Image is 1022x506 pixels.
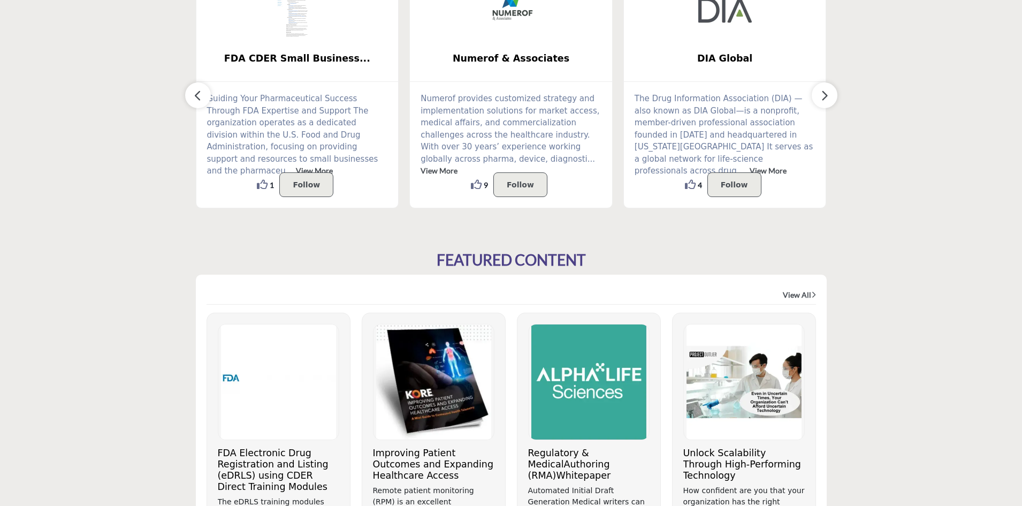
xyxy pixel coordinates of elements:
p: Numerof provides customized strategy and implementation solutions for market access, medical affa... [421,93,601,177]
p: Follow [721,178,748,191]
a: FDA CDER Small Business... [196,44,399,73]
span: DIA Global [640,51,810,65]
b: Numerof & Associates [426,44,596,73]
span: 4 [698,179,702,191]
p: Guiding Your Pharmaceutical Success Through FDA Expertise and Support The organization operates a... [207,93,388,177]
button: Follow [707,172,761,197]
a: View More [750,166,787,175]
p: The Drug Information Association (DIA) —also known as DIA Global—is a nonprofit, member-driven pr... [635,93,815,177]
a: View More [421,166,457,175]
h3: Improving Patient Outcomes and Expanding Healthcare Access [373,448,494,481]
img: Logo of KORE Connected Health, click to view details [373,324,494,440]
h3: Unlock Scalability Through High-Performing Technology [683,448,805,481]
button: Follow [279,172,333,197]
h3: FDA Electronic Drug Registration and Listing (eDRLS) using CDER Direct Training Modules [218,448,339,493]
a: View More [296,166,333,175]
b: DIA Global [640,44,810,73]
span: ... [286,166,293,176]
a: View All [783,290,816,300]
img: Logo of Project Outlier, click to view details [684,324,804,440]
img: Logo of AlphaLife Sciences, click to view details [529,324,649,440]
span: ... [739,166,747,176]
a: Numerof & Associates [410,44,612,73]
a: DIA Global [624,44,826,73]
h3: Regulatory & MedicalAuthoring (RMA)Whitepaper [528,448,650,481]
span: ... [588,154,595,164]
p: Follow [507,178,534,191]
img: Logo of FDA CDER Small Business and Industry Assistance (SBIA), click to view details [218,324,339,440]
span: FDA CDER Small Business... [212,51,383,65]
h2: FEATURED CONTENT [437,251,586,269]
span: Numerof & Associates [426,51,596,65]
span: 1 [270,179,274,191]
span: 9 [484,179,488,191]
b: FDA CDER Small Business and Industry Assistance (SBIA) [212,44,383,73]
button: Follow [493,172,547,197]
p: Follow [293,178,320,191]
